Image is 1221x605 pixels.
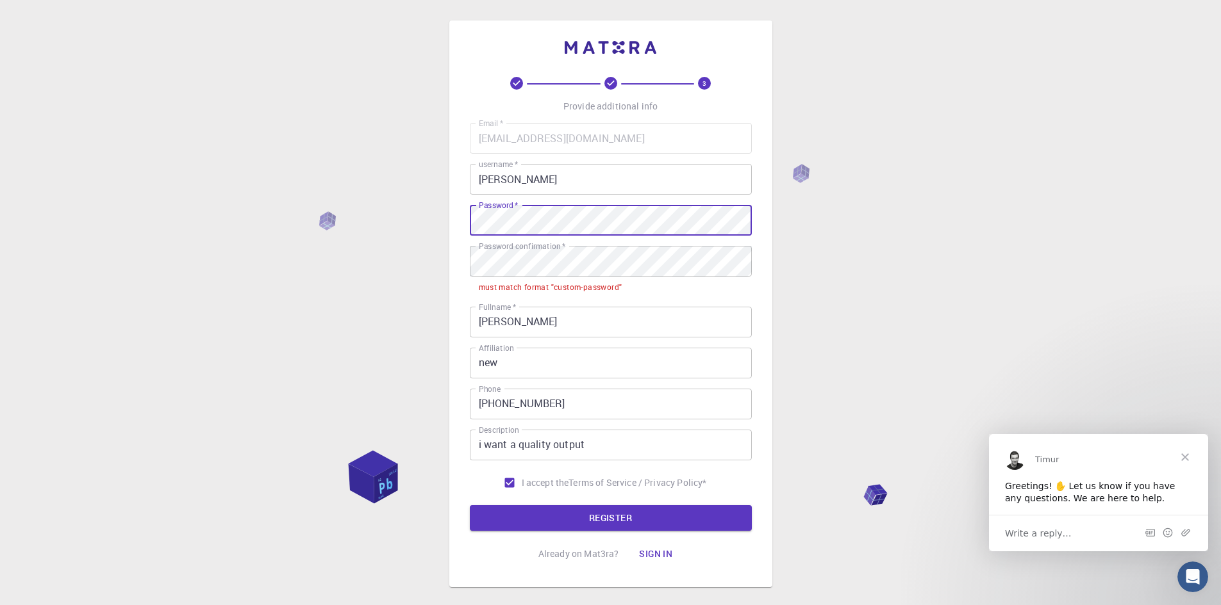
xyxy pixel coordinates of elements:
[470,505,752,531] button: REGISTER
[479,424,519,435] label: Description
[479,383,501,394] label: Phone
[479,241,565,252] label: Password confirmation
[479,343,513,353] label: Affiliation
[629,541,683,567] button: Sign in
[479,302,516,312] label: Fullname
[1177,561,1208,592] iframe: Intercom live chat
[702,79,706,88] text: 3
[538,547,619,560] p: Already on Mat3ra?
[989,434,1208,551] iframe: Intercom live chat message
[479,200,518,211] label: Password
[569,476,706,489] a: Terms of Service / Privacy Policy*
[479,159,518,170] label: username
[569,476,706,489] p: Terms of Service / Privacy Policy *
[522,476,569,489] span: I accept the
[479,118,503,129] label: Email
[563,100,658,113] p: Provide additional info
[479,281,622,294] div: must match format "custom-password"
